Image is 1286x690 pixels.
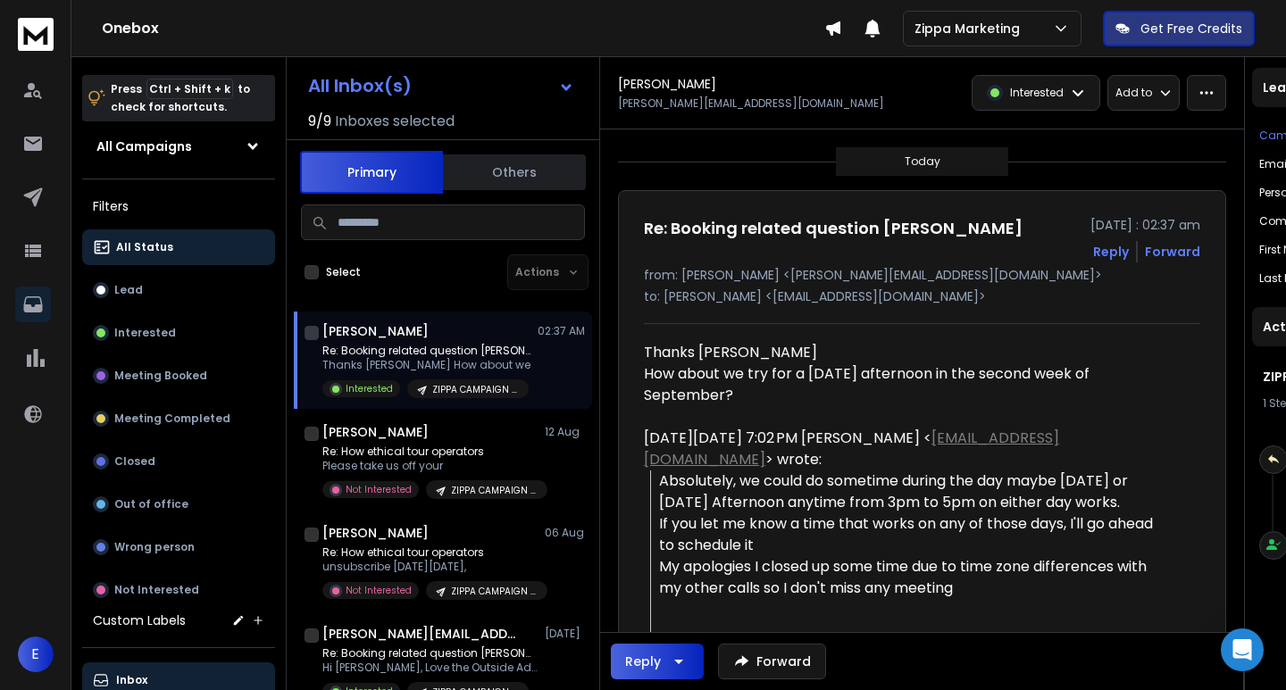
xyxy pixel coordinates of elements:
[1140,20,1242,37] p: Get Free Credits
[18,18,54,51] img: logo
[326,265,361,279] label: Select
[545,425,585,439] p: 12 Aug
[114,326,176,340] p: Interested
[322,524,429,542] h1: [PERSON_NAME]
[308,77,412,95] h1: All Inbox(s)
[146,79,233,99] span: Ctrl + Shift + k
[300,151,443,194] button: Primary
[116,240,173,254] p: All Status
[96,137,192,155] h1: All Campaigns
[322,661,537,675] p: Hi [PERSON_NAME], Love the Outside Adventures
[114,454,155,469] p: Closed
[659,470,1165,513] div: Absolutely, we could do sometime during the day maybe [DATE] or [DATE] Afternoon anytime from 3pm...
[1221,628,1264,671] div: Open Intercom Messenger
[346,483,412,496] p: Not Interested
[346,584,412,597] p: Not Interested
[111,80,250,116] p: Press to check for shortcuts.
[644,428,1059,470] a: [EMAIL_ADDRESS][DOMAIN_NAME]
[644,266,1200,284] p: from: [PERSON_NAME] <[PERSON_NAME][EMAIL_ADDRESS][DOMAIN_NAME]>
[644,287,1200,305] p: to: [PERSON_NAME] <[EMAIL_ADDRESS][DOMAIN_NAME]>
[1103,11,1255,46] button: Get Free Credits
[1115,86,1152,100] p: Add to
[432,383,518,396] p: ZIPPA CAMPAIGN V1
[322,423,429,441] h1: [PERSON_NAME]
[443,153,586,192] button: Others
[1145,243,1200,261] div: Forward
[114,412,230,426] p: Meeting Completed
[451,484,537,497] p: ZIPPA CAMPAIGN V2
[659,513,1165,556] div: If you let me know a time that works on any of those days, I'll go ahead to schedule it
[308,111,331,132] span: 9 / 9
[322,646,537,661] p: Re: Booking related question [PERSON_NAME]
[538,324,585,338] p: 02:37 AM
[322,445,537,459] p: Re: How ethical tour operators
[644,342,1165,406] div: Thanks [PERSON_NAME]
[82,194,275,219] h3: Filters
[1090,216,1200,234] p: [DATE] : 02:37 am
[1093,243,1129,261] button: Reply
[93,611,186,629] h3: Custom Labels
[18,636,54,672] button: E
[718,644,826,679] button: Forward
[114,540,195,554] p: Wrong person
[451,585,537,598] p: ZIPPA CAMPAIGN V2
[618,96,884,111] p: [PERSON_NAME][EMAIL_ADDRESS][DOMAIN_NAME]
[82,358,275,394] button: Meeting Booked
[82,486,275,522] button: Out of office
[114,283,143,297] p: Lead
[82,315,275,351] button: Interested
[1010,86,1064,100] p: Interested
[545,526,585,540] p: 06 Aug
[625,653,661,670] div: Reply
[114,497,188,511] p: Out of office
[82,444,275,479] button: Closed
[611,644,704,679] button: Reply
[545,627,585,641] p: [DATE]
[322,459,537,473] p: Please take us off your
[114,583,199,597] p: Not Interested
[322,560,537,574] p: unsubscribe [DATE][DATE],
[82,272,275,308] button: Lead
[322,545,537,560] p: Re: How ethical tour operators
[116,673,147,687] p: Inbox
[618,75,716,93] h1: [PERSON_NAME]
[659,556,1165,599] div: My apologies I closed up some time due to time zone differences with my other calls so I don't mi...
[82,572,275,608] button: Not Interested
[82,229,275,265] button: All Status
[322,322,429,340] h1: [PERSON_NAME]
[335,111,455,132] h3: Inboxes selected
[294,68,589,104] button: All Inbox(s)
[82,529,275,565] button: Wrong person
[905,154,940,169] p: Today
[644,216,1023,241] h1: Re: Booking related question [PERSON_NAME]
[114,369,207,383] p: Meeting Booked
[102,18,824,39] h1: Onebox
[322,344,537,358] p: Re: Booking related question [PERSON_NAME]
[82,401,275,436] button: Meeting Completed
[346,382,393,395] p: Interested
[322,358,537,372] p: Thanks [PERSON_NAME] How about we
[914,20,1027,37] p: Zippa Marketing
[644,363,1165,406] div: How about we try for a [DATE] afternoon in the second week of September?
[322,625,519,643] h1: [PERSON_NAME][EMAIL_ADDRESS][DOMAIN_NAME]
[82,129,275,164] button: All Campaigns
[644,428,1165,470] div: [DATE][DATE] 7:02 PM [PERSON_NAME] < > wrote:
